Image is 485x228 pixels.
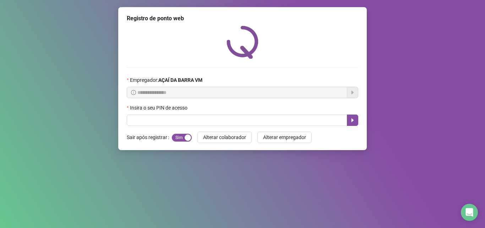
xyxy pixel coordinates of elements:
[461,204,478,221] div: Open Intercom Messenger
[350,117,355,123] span: caret-right
[127,104,192,112] label: Insira o seu PIN de acesso
[227,26,258,59] img: QRPoint
[257,132,312,143] button: Alterar empregador
[127,14,358,23] div: Registro de ponto web
[131,90,136,95] span: info-circle
[158,77,202,83] strong: AÇAÍ DA BARRA VM
[197,132,252,143] button: Alterar colaborador
[203,133,246,141] span: Alterar colaborador
[130,76,202,84] span: Empregador :
[127,132,172,143] label: Sair após registrar
[263,133,306,141] span: Alterar empregador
